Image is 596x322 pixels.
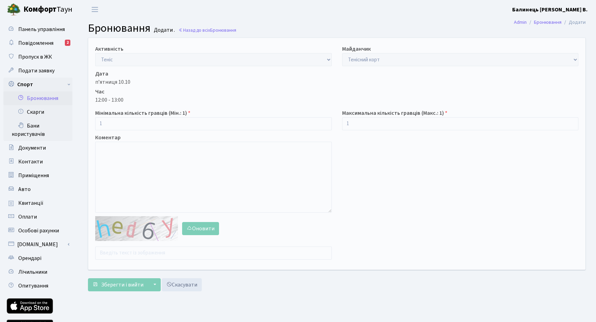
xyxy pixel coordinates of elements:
label: Час [95,88,105,96]
b: Комфорт [23,4,57,15]
a: Особові рахунки [3,224,72,238]
span: Панель управління [18,26,65,33]
a: Повідомлення2 [3,36,72,50]
a: Подати заявку [3,64,72,78]
a: Скарги [3,105,72,119]
a: Панель управління [3,22,72,36]
label: Коментар [95,133,121,142]
small: Додати . [152,27,175,33]
a: Назад до всіхБронювання [178,27,236,33]
a: Бронювання [3,91,72,105]
span: Повідомлення [18,39,53,47]
span: Орендарі [18,254,41,262]
nav: breadcrumb [504,15,596,30]
label: Активність [95,45,123,53]
span: Лічильники [18,268,47,276]
div: п’ятниця 10.10 [95,78,578,86]
label: Майданчик [342,45,371,53]
span: Авто [18,185,31,193]
div: 12:00 - 13:00 [95,96,578,104]
a: Орендарі [3,251,72,265]
label: Дата [95,70,108,78]
a: Спорт [3,78,72,91]
b: Балинець [PERSON_NAME] В. [512,6,588,13]
span: Таун [23,4,72,16]
a: Контакти [3,155,72,169]
a: Авто [3,182,72,196]
button: Зберегти і вийти [88,278,148,291]
span: Особові рахунки [18,227,59,234]
label: Мінімальна кількість гравців (Мін.: 1) [95,109,190,117]
span: Зберегти і вийти [101,281,143,289]
span: Приміщення [18,172,49,179]
a: Балинець [PERSON_NAME] В. [512,6,588,14]
a: Оплати [3,210,72,224]
span: Бронювання [210,27,236,33]
span: Оплати [18,213,37,221]
a: Скасувати [162,278,202,291]
a: Квитанції [3,196,72,210]
span: Пропуск в ЖК [18,53,52,61]
a: Admin [514,19,527,26]
label: Максимальна кількість гравців (Макс.: 1) [342,109,447,117]
a: Лічильники [3,265,72,279]
button: Оновити [182,222,219,235]
li: Додати [562,19,586,26]
a: Бронювання [534,19,562,26]
span: Документи [18,144,46,152]
img: default [95,216,178,241]
span: Опитування [18,282,48,290]
img: logo.png [7,3,21,17]
button: Переключити навігацію [86,4,103,15]
span: Подати заявку [18,67,54,74]
a: Опитування [3,279,72,293]
a: Бани користувачів [3,119,72,141]
a: [DOMAIN_NAME] [3,238,72,251]
input: Введіть текст із зображення [95,246,332,260]
div: 2 [65,40,70,46]
span: Квитанції [18,199,43,207]
span: Бронювання [88,20,150,36]
a: Документи [3,141,72,155]
span: Контакти [18,158,43,165]
a: Пропуск в ЖК [3,50,72,64]
a: Приміщення [3,169,72,182]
